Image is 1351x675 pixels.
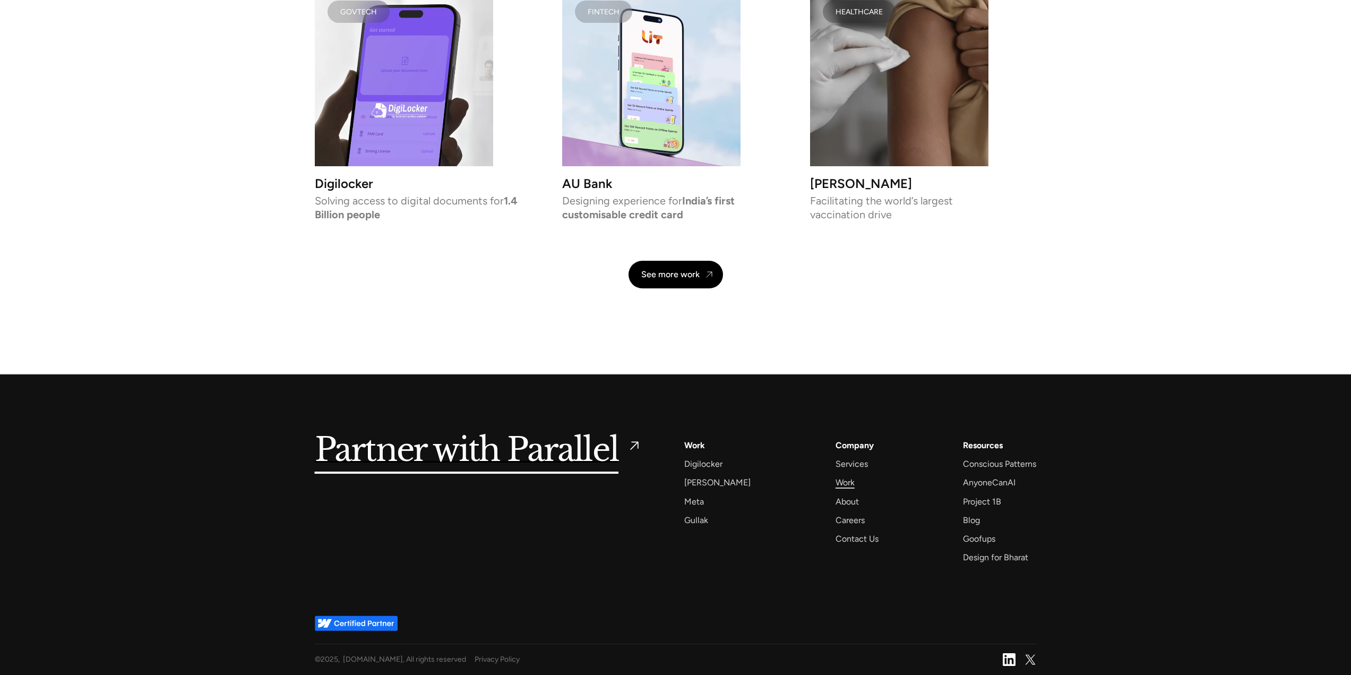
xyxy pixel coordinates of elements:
[562,197,789,218] p: Designing experience for
[836,532,879,546] a: Contact Us
[684,513,708,527] a: Gullak
[836,438,874,452] a: Company
[315,653,466,666] div: © , [DOMAIN_NAME], All rights reserved
[810,197,1037,218] p: Facilitating the world’s largest vaccination drive
[963,457,1036,471] a: Conscious Patterns
[684,494,704,509] a: Meta
[629,261,723,288] a: See more work
[810,179,1037,188] h3: [PERSON_NAME]
[836,513,865,527] a: Careers
[315,194,518,221] strong: 1.4 Billion people
[315,179,541,188] h3: Digilocker
[475,653,994,666] a: Privacy Policy
[684,438,705,452] a: Work
[963,513,980,527] a: Blog
[836,457,868,471] a: Services
[315,438,619,463] h5: Partner with Parallel
[963,494,1001,509] a: Project 1B
[836,9,883,14] div: HEALTHCARE
[340,9,377,14] div: Govtech
[315,438,642,463] a: Partner with Parallel
[836,494,859,509] a: About
[588,9,619,14] div: FINTECH
[641,269,700,279] div: See more work
[684,457,722,471] a: Digilocker
[562,179,789,188] h3: AU Bank
[321,655,338,664] span: 2025
[836,475,855,490] a: Work
[963,532,995,546] a: Goofups
[315,197,541,218] p: Solving access to digital documents for
[684,475,751,490] a: [PERSON_NAME]
[963,438,1003,452] div: Resources
[963,475,1016,490] a: AnyoneCanAI
[562,194,735,221] strong: India’s first customisable credit card
[963,550,1028,565] a: Design for Bharat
